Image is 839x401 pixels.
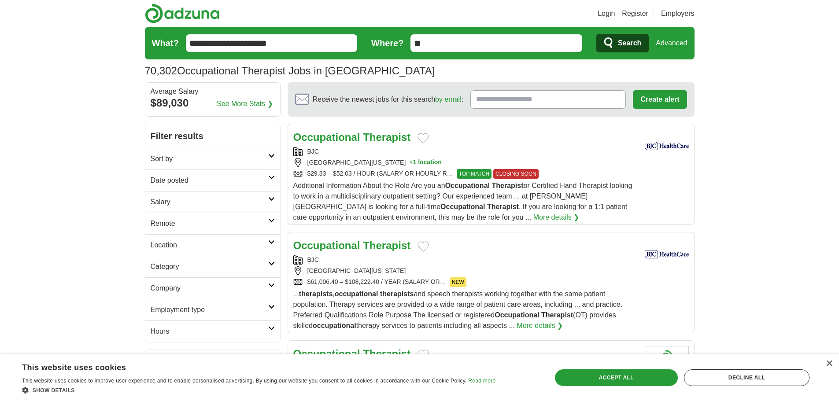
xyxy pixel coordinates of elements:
[380,290,414,298] strong: therapists
[145,299,280,320] a: Employment type
[145,63,177,79] span: 70,302
[335,290,378,298] strong: occupational
[555,369,678,386] div: Accept all
[618,34,641,52] span: Search
[598,8,615,19] a: Login
[495,311,539,319] strong: Occupational
[487,203,519,210] strong: Therapist
[152,37,179,50] label: What?
[145,213,280,234] a: Remote
[33,387,75,394] span: Show details
[493,169,539,179] span: CLOSING SOON
[457,169,492,179] span: TOP MATCH
[293,277,638,287] div: $61,006.40 – $108,222.40 / YEAR (SALARY OR…
[293,131,360,143] strong: Occupational
[293,131,411,143] a: Occupational Therapist
[145,169,280,191] a: Date posted
[151,154,268,164] h2: Sort by
[440,203,485,210] strong: Occupational
[22,378,467,384] span: This website uses cookies to improve user experience and to enable personalised advertising. By u...
[151,218,268,229] h2: Remote
[293,290,623,329] span: ... , and speech therapists working together with the same patient population. Therapy services a...
[293,239,360,251] strong: Occupational
[409,158,442,167] button: +1 location
[656,34,687,52] a: Advanced
[468,378,495,384] a: Read more, opens a new window
[492,182,523,189] strong: Therapist
[363,348,410,360] strong: Therapist
[293,158,638,167] div: [GEOGRAPHIC_DATA][US_STATE]
[299,290,333,298] strong: therapists
[313,322,356,329] strong: occupational
[684,369,809,386] div: Decline all
[151,175,268,186] h2: Date posted
[151,88,275,95] div: Average Salary
[450,277,466,287] span: NEW
[661,8,695,19] a: Employers
[151,283,268,294] h2: Company
[517,320,563,331] a: More details ❯
[145,256,280,277] a: Category
[151,326,268,337] h2: Hours
[145,65,435,77] h1: Occupational Therapist Jobs in [GEOGRAPHIC_DATA]
[217,99,273,109] a: See More Stats ❯
[145,277,280,299] a: Company
[293,239,411,251] a: Occupational Therapist
[541,311,573,319] strong: Therapist
[596,34,649,52] button: Search
[145,124,280,148] h2: Filter results
[363,239,410,251] strong: Therapist
[645,129,689,162] img: BJC HealthCare logo
[307,148,319,155] a: BJC
[445,182,490,189] strong: Occupational
[22,386,495,394] div: Show details
[363,131,410,143] strong: Therapist
[151,305,268,315] h2: Employment type
[151,197,268,207] h2: Salary
[145,4,220,23] img: Adzuna logo
[145,234,280,256] a: Location
[435,96,462,103] a: by email
[645,238,689,271] img: BJC HealthCare logo
[293,182,632,221] span: Additional Information About the Role Are you an or Certified Hand Therapist looking to work in a...
[645,346,689,379] img: Company logo
[313,94,463,105] span: Receive the newest jobs for this search :
[293,266,638,276] div: [GEOGRAPHIC_DATA][US_STATE]
[418,349,429,360] button: Add to favorite jobs
[22,360,473,373] div: This website uses cookies
[145,320,280,342] a: Hours
[151,261,268,272] h2: Category
[145,191,280,213] a: Salary
[293,348,360,360] strong: Occupational
[826,361,832,367] div: Close
[145,148,280,169] a: Sort by
[418,241,429,252] button: Add to favorite jobs
[293,348,411,360] a: Occupational Therapist
[151,95,275,111] div: $89,030
[418,133,429,143] button: Add to favorite jobs
[622,8,648,19] a: Register
[307,256,319,263] a: BJC
[633,90,687,109] button: Create alert
[151,240,268,250] h2: Location
[533,212,580,223] a: More details ❯
[293,169,638,179] div: $29.33 – $52.03 / HOUR (SALARY OR HOURLY R…
[371,37,403,50] label: Where?
[409,158,413,167] span: +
